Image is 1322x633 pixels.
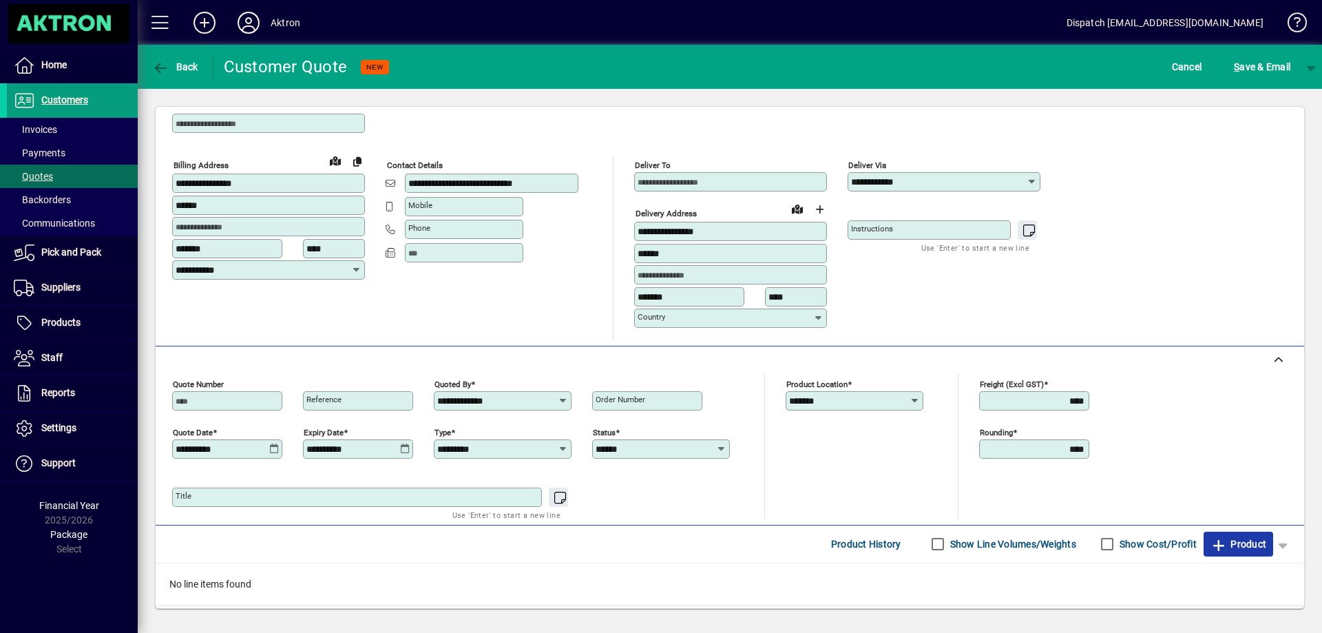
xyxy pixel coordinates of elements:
span: Support [41,457,76,468]
span: Customers [41,94,88,105]
span: Quotes [14,171,53,182]
mat-label: Phone [408,223,430,233]
div: Customer Quote [224,56,348,78]
app-page-header-button: Back [138,54,213,79]
a: View on map [786,198,808,220]
mat-label: Deliver via [848,160,886,170]
a: Support [7,446,138,481]
mat-label: Type [434,427,451,437]
a: Home [7,48,138,83]
mat-label: Quoted by [434,379,471,388]
mat-label: Freight (excl GST) [980,379,1044,388]
mat-hint: Use 'Enter' to start a new line [921,240,1029,256]
span: Payments [14,147,65,158]
label: Show Cost/Profit [1117,537,1197,551]
button: Copy to Delivery address [346,150,368,172]
span: Back [152,61,198,72]
span: Package [50,529,87,540]
mat-label: Order number [596,395,645,404]
span: Suppliers [41,282,81,293]
a: Staff [7,341,138,375]
mat-label: Country [638,312,665,322]
a: Reports [7,376,138,411]
a: Communications [7,211,138,235]
span: Pick and Pack [41,247,101,258]
span: Product [1210,533,1266,555]
button: Choose address [808,198,830,220]
a: Invoices [7,118,138,141]
button: Cancel [1168,54,1206,79]
span: Reports [41,387,75,398]
span: Home [41,59,67,70]
span: Invoices [14,124,57,135]
mat-label: Title [176,491,191,501]
mat-label: Status [593,427,616,437]
mat-label: Deliver To [635,160,671,170]
mat-label: Quote date [173,427,213,437]
button: Back [149,54,202,79]
a: Knowledge Base [1277,3,1305,48]
span: Backorders [14,194,71,205]
span: Products [41,317,81,328]
mat-label: Quote number [173,379,224,388]
span: Cancel [1172,56,1202,78]
div: Aktron [271,12,300,34]
mat-label: Reference [306,395,342,404]
span: Staff [41,352,63,363]
mat-hint: Use 'Enter' to start a new line [452,507,560,523]
a: Payments [7,141,138,165]
mat-label: Mobile [408,200,432,210]
mat-label: Expiry date [304,427,344,437]
a: Quotes [7,165,138,188]
mat-label: Rounding [980,427,1013,437]
div: Dispatch [EMAIL_ADDRESS][DOMAIN_NAME] [1067,12,1263,34]
span: NEW [366,63,384,72]
div: No line items found [156,563,1304,605]
a: Pick and Pack [7,236,138,270]
button: Product [1204,532,1273,557]
span: Product History [831,533,901,555]
mat-label: Product location [786,379,848,388]
label: Show Line Volumes/Weights [947,537,1076,551]
span: Financial Year [39,500,99,511]
span: Communications [14,218,95,229]
a: Suppliers [7,271,138,305]
a: Products [7,306,138,340]
button: Profile [227,10,271,35]
span: S [1234,61,1239,72]
span: ave & Email [1234,56,1290,78]
mat-label: Instructions [851,224,893,234]
a: Backorders [7,188,138,211]
a: View on map [324,149,346,172]
span: Settings [41,422,76,433]
button: Product History [826,532,907,557]
a: Settings [7,411,138,446]
button: Save & Email [1227,54,1297,79]
button: Add [182,10,227,35]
